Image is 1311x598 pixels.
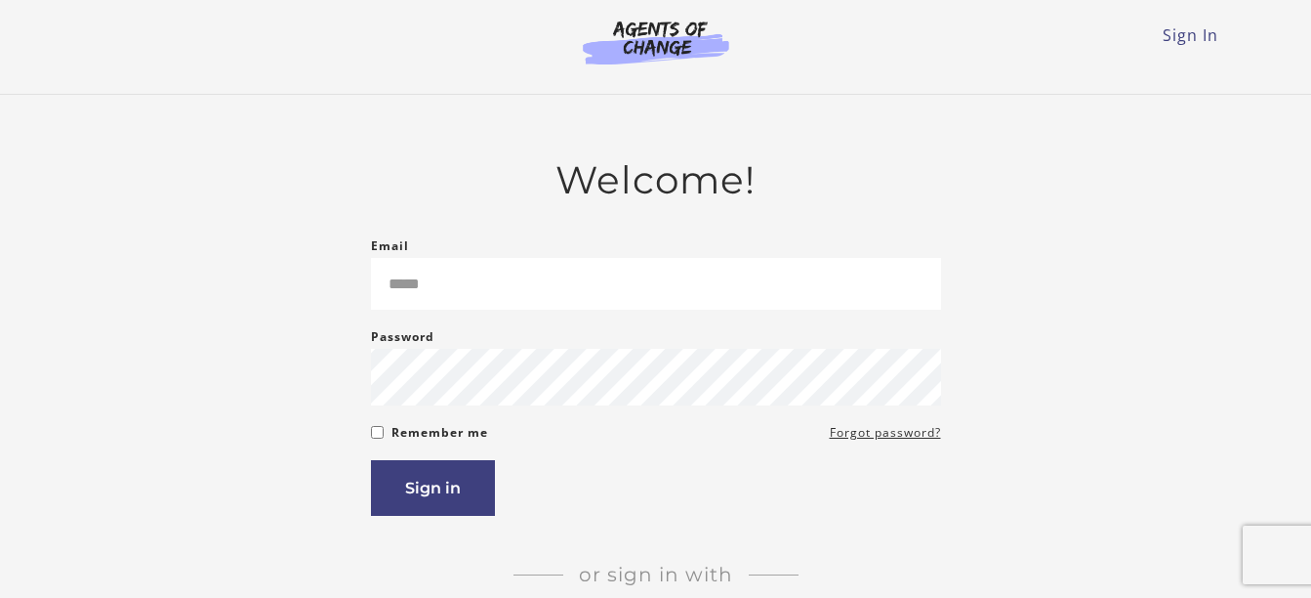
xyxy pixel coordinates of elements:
label: Password [371,325,434,349]
h2: Welcome! [371,157,941,203]
label: Remember me [391,421,488,445]
button: Sign in [371,460,495,516]
span: Or sign in with [563,563,749,586]
a: Forgot password? [830,421,941,445]
img: Agents of Change Logo [562,20,750,64]
a: Sign In [1163,24,1218,46]
label: Email [371,235,409,258]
